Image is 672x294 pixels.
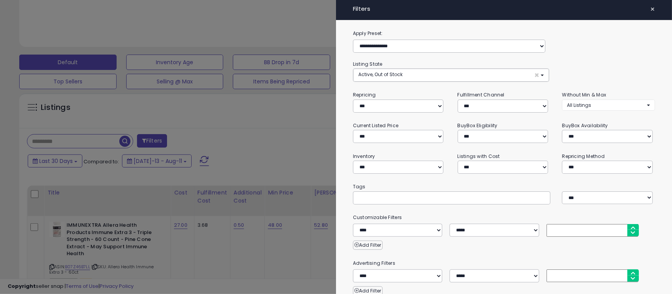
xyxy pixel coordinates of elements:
button: Add Filter [353,241,383,250]
span: Active, Out of Stock [358,71,403,78]
small: Listings with Cost [458,153,500,159]
button: Active, Out of Stock × [353,69,549,81]
label: Apply Preset: [347,29,661,38]
small: Repricing [353,91,376,98]
span: × [650,4,655,15]
small: Advertising Filters [347,259,661,267]
button: × [647,4,658,15]
small: Without Min & Max [562,91,606,98]
h4: Filters [353,6,655,12]
small: Customizable Filters [347,213,661,222]
button: All Listings [562,100,655,111]
small: Inventory [353,153,375,159]
small: BuyBox Eligibility [458,122,498,129]
small: Tags [347,183,661,191]
small: Current Listed Price [353,122,398,129]
small: BuyBox Availability [562,122,608,129]
small: Fulfillment Channel [458,91,505,98]
span: × [534,71,539,79]
span: All Listings [567,102,591,108]
small: Repricing Method [562,153,605,159]
small: Listing State [353,61,383,67]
